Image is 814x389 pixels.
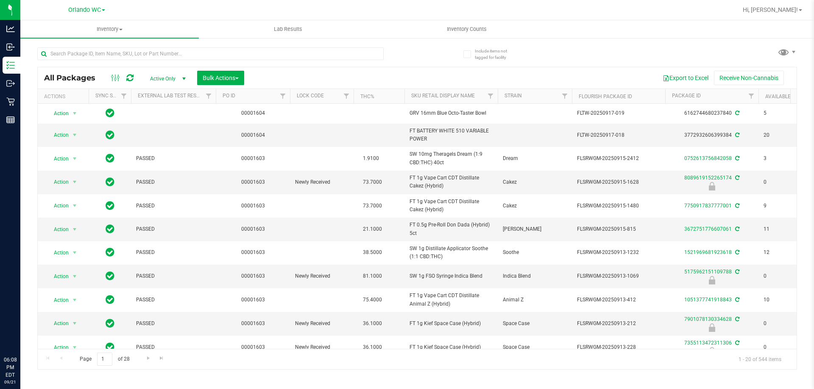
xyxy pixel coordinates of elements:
[70,200,80,212] span: select
[241,226,265,232] a: 00001603
[70,342,80,353] span: select
[734,226,739,232] span: Sync from Compliance System
[410,198,493,214] span: FT 1g Vape Cart CDT Distillate Cakez (Hybrid)
[106,107,114,119] span: In Sync
[70,270,80,282] span: select
[664,131,760,139] div: 3772932606399384
[297,93,324,99] a: Lock Code
[744,89,758,103] a: Filter
[241,297,265,303] a: 00001603
[764,225,796,233] span: 11
[764,296,796,304] span: 10
[46,108,69,119] span: Action
[241,320,265,326] a: 00001603
[136,154,211,163] span: PASSED
[505,93,522,99] a: Strain
[262,25,314,33] span: Lab Results
[764,320,796,328] span: 0
[8,321,34,347] iframe: Resource center
[503,320,567,328] span: Space Case
[136,248,211,257] span: PASSED
[156,353,168,364] a: Go to the last page
[95,93,128,99] a: Sync Status
[68,6,101,14] span: Orlando WC
[46,200,69,212] span: Action
[202,89,216,103] a: Filter
[734,175,739,181] span: Sync from Compliance System
[764,272,796,280] span: 0
[503,343,567,351] span: Space Case
[295,343,348,351] span: Newly Received
[340,89,354,103] a: Filter
[579,94,632,99] a: Flourish Package ID
[684,175,732,181] a: 8089619152265174
[577,272,660,280] span: FLSRWGM-20250913-1069
[46,223,69,235] span: Action
[70,294,80,306] span: select
[106,152,114,164] span: In Sync
[359,317,386,330] span: 36.1000
[410,343,493,351] span: FT 1g Kief Space Case (Hybrid)
[138,93,204,99] a: External Lab Test Result
[6,116,15,124] inline-svg: Reports
[46,153,69,165] span: Action
[70,129,80,141] span: select
[503,225,567,233] span: [PERSON_NAME]
[359,341,386,353] span: 36.1000
[106,270,114,282] span: In Sync
[241,179,265,185] a: 00001603
[359,223,386,235] span: 21.1000
[503,178,567,186] span: Cakez
[117,89,131,103] a: Filter
[197,71,244,85] button: Bulk Actions
[142,353,154,364] a: Go to the next page
[25,320,35,330] iframe: Resource center unread badge
[70,317,80,329] span: select
[241,249,265,255] a: 00001603
[4,356,17,379] p: 06:08 PM EDT
[46,129,69,141] span: Action
[734,340,739,346] span: Sync from Compliance System
[97,353,112,366] input: 1
[734,316,739,322] span: Sync from Compliance System
[764,248,796,257] span: 12
[223,93,235,99] a: PO ID
[359,246,386,259] span: 38.5000
[106,129,114,141] span: In Sync
[410,127,493,143] span: FT BATTERY WHITE 510 VARIABLE POWER
[672,93,701,99] a: Package ID
[764,202,796,210] span: 9
[410,245,493,261] span: SW 1g Distillate Applicator Soothe (1:1 CBD:THC)
[577,248,660,257] span: FLSRWGM-20250913-1232
[4,379,17,385] p: 09/21
[577,131,660,139] span: FLTW-20250917-018
[6,79,15,88] inline-svg: Outbound
[46,342,69,353] span: Action
[37,47,384,60] input: Search Package ID, Item Name, SKU, Lot or Part Number...
[764,109,796,117] span: 5
[411,93,475,99] a: Sku Retail Display Name
[46,247,69,259] span: Action
[734,297,739,303] span: Sync from Compliance System
[241,155,265,161] a: 00001603
[664,276,760,284] div: Newly Received
[475,48,517,61] span: Include items not tagged for facility
[503,296,567,304] span: Animal Z
[435,25,498,33] span: Inventory Counts
[106,176,114,188] span: In Sync
[106,317,114,329] span: In Sync
[360,94,374,99] a: THC%
[410,221,493,237] span: FT 0.5g Pre-Roll Don Dada (Hybrid) 5ct
[503,154,567,163] span: Dream
[684,297,732,303] a: 1051377741918843
[764,178,796,186] span: 0
[764,154,796,163] span: 3
[46,270,69,282] span: Action
[106,294,114,306] span: In Sync
[46,176,69,188] span: Action
[136,225,211,233] span: PASSED
[664,347,760,356] div: Newly Received
[684,155,732,161] a: 0752613756842058
[558,89,572,103] a: Filter
[503,248,567,257] span: Soothe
